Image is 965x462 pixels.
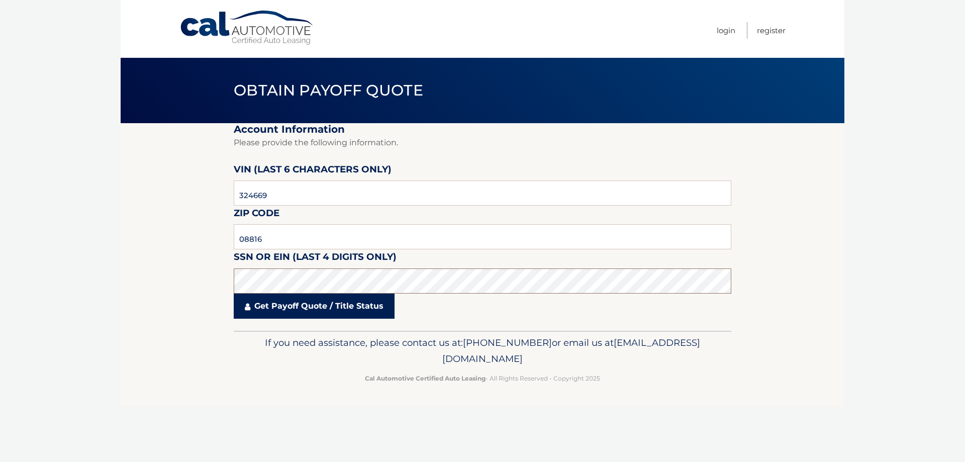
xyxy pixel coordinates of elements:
[179,10,315,46] a: Cal Automotive
[717,22,735,39] a: Login
[234,294,395,319] a: Get Payoff Quote / Title Status
[240,373,725,384] p: - All Rights Reserved - Copyright 2025
[757,22,786,39] a: Register
[365,375,486,382] strong: Cal Automotive Certified Auto Leasing
[234,81,423,100] span: Obtain Payoff Quote
[234,123,731,136] h2: Account Information
[234,206,279,224] label: Zip Code
[234,249,397,268] label: SSN or EIN (last 4 digits only)
[234,136,731,150] p: Please provide the following information.
[240,335,725,367] p: If you need assistance, please contact us at: or email us at
[234,162,392,180] label: VIN (last 6 characters only)
[463,337,552,348] span: [PHONE_NUMBER]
